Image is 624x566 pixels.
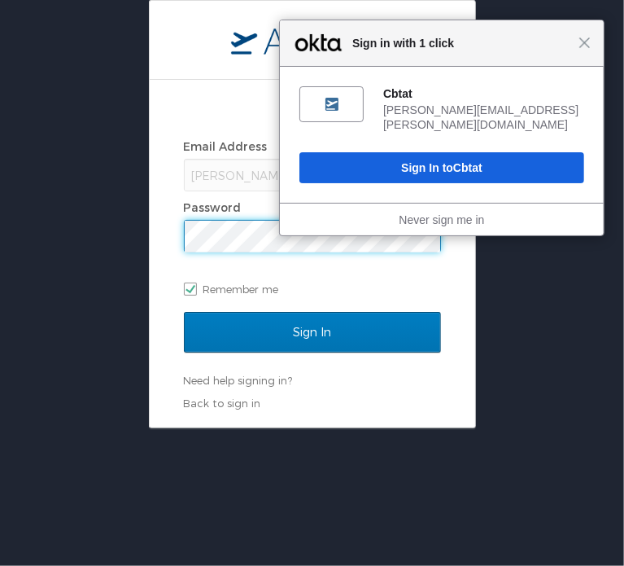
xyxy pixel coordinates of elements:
label: Password [184,200,242,214]
span: Close [578,37,591,49]
a: Back to sign in [184,397,261,410]
input: Sign In [184,312,441,353]
span: Sign in with 1 click [344,33,578,53]
div: [PERSON_NAME][EMAIL_ADDRESS][PERSON_NAME][DOMAIN_NAME] [383,103,584,132]
label: Remember me [184,277,441,301]
div: Cbtat [383,86,584,101]
label: Email Address [184,139,268,153]
img: logo [231,25,394,55]
a: Need help signing in? [184,374,293,387]
span: Cbtat [453,161,482,174]
button: Sign In toCbtat [299,152,584,183]
img: fs06h3nis6AXwsAno5d7 [325,98,338,111]
h2: Sign In [184,104,441,123]
a: Never sign me in [399,213,484,226]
